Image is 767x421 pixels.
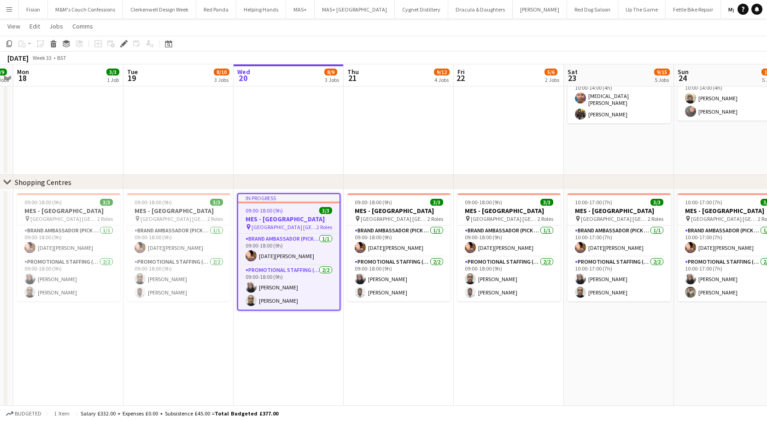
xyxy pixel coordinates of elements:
[17,257,120,301] app-card-role: Promotional Staffing (Brand Ambassadors)2/209:00-18:00 (9h)[PERSON_NAME][PERSON_NAME]
[4,20,24,32] a: View
[15,410,41,417] span: Budgeted
[434,69,450,75] span: 9/12
[568,193,671,301] app-job-card: 10:00-17:00 (7h)3/3MES - [GEOGRAPHIC_DATA] [GEOGRAPHIC_DATA] [GEOGRAPHIC_DATA]2 RolesBrand Ambass...
[237,68,250,76] span: Wed
[568,207,671,215] h3: MES - [GEOGRAPHIC_DATA]
[141,215,207,222] span: [GEOGRAPHIC_DATA] [GEOGRAPHIC_DATA]
[17,207,120,215] h3: MES - [GEOGRAPHIC_DATA]
[107,76,119,83] div: 1 Job
[69,20,97,32] a: Comms
[430,199,443,206] span: 3/3
[676,73,689,83] span: 24
[567,0,618,18] button: Red Dog Saloon
[196,0,236,18] button: Red Panda
[236,73,250,83] span: 20
[127,207,230,215] h3: MES - [GEOGRAPHIC_DATA]
[568,257,671,301] app-card-role: Promotional Staffing (Brand Ambassadors)2/210:00-17:00 (7h)[PERSON_NAME][PERSON_NAME]
[685,199,722,206] span: 10:00-17:00 (7h)
[19,0,48,18] button: Fision
[127,68,138,76] span: Tue
[347,225,451,257] app-card-role: Brand Ambassador (Pick up)1/109:00-18:00 (9h)[DATE][PERSON_NAME]
[457,68,465,76] span: Fri
[316,224,332,231] span: 2 Roles
[106,69,119,75] span: 3/3
[238,194,340,202] div: In progress
[456,73,465,83] span: 22
[30,215,97,222] span: [GEOGRAPHIC_DATA] [GEOGRAPHIC_DATA]
[215,410,278,417] span: Total Budgeted £377.00
[545,69,557,75] span: 5/6
[457,257,561,301] app-card-role: Promotional Staffing (Brand Ambassadors)2/209:00-18:00 (9h)[PERSON_NAME][PERSON_NAME]
[315,0,395,18] button: MAS+ [GEOGRAPHIC_DATA]
[581,215,648,222] span: [GEOGRAPHIC_DATA] [GEOGRAPHIC_DATA]
[238,215,340,223] h3: MES - [GEOGRAPHIC_DATA]
[5,409,43,419] button: Budgeted
[361,215,427,222] span: [GEOGRAPHIC_DATA] [GEOGRAPHIC_DATA]
[81,410,278,417] div: Salary £332.00 + Expenses £0.00 + Subsistence £45.00 =
[513,0,567,18] button: [PERSON_NAME]
[655,76,669,83] div: 5 Jobs
[457,225,561,257] app-card-role: Brand Ambassador (Pick up)1/109:00-18:00 (9h)[DATE][PERSON_NAME]
[237,193,340,311] div: In progress09:00-18:00 (9h)3/3MES - [GEOGRAPHIC_DATA] [GEOGRAPHIC_DATA] [GEOGRAPHIC_DATA]2 RolesB...
[126,73,138,83] span: 19
[16,73,29,83] span: 18
[319,207,332,214] span: 3/3
[568,68,578,76] span: Sat
[575,199,612,206] span: 10:00-17:00 (7h)
[568,225,671,257] app-card-role: Brand Ambassador (Pick up)1/110:00-17:00 (7h)[DATE][PERSON_NAME]
[15,178,71,187] div: Shopping Centres
[123,0,196,18] button: Clerkenwell Design Week
[538,215,553,222] span: 2 Roles
[650,199,663,206] span: 3/3
[72,22,93,30] span: Comms
[347,257,451,301] app-card-role: Promotional Staffing (Brand Ambassadors)2/209:00-18:00 (9h)[PERSON_NAME][PERSON_NAME]
[49,22,63,30] span: Jobs
[347,207,451,215] h3: MES - [GEOGRAPHIC_DATA]
[100,199,113,206] span: 3/3
[210,199,223,206] span: 3/3
[448,0,513,18] button: Dracula & Daughters
[29,22,40,30] span: Edit
[568,76,671,123] app-card-role: Promotional Staffing (Brand Ambassadors)2/210:00-14:00 (4h)[MEDICAL_DATA][PERSON_NAME][PERSON_NAME]
[347,193,451,301] app-job-card: 09:00-18:00 (9h)3/3MES - [GEOGRAPHIC_DATA] [GEOGRAPHIC_DATA] [GEOGRAPHIC_DATA]2 RolesBrand Ambass...
[545,76,559,83] div: 2 Jobs
[57,54,66,61] div: BST
[325,76,339,83] div: 3 Jobs
[46,20,67,32] a: Jobs
[540,199,553,206] span: 3/3
[7,53,29,63] div: [DATE]
[465,199,502,206] span: 09:00-18:00 (9h)
[618,0,666,18] button: Up The Game
[678,68,689,76] span: Sun
[238,234,340,265] app-card-role: Brand Ambassador (Pick up)1/109:00-18:00 (9h)[DATE][PERSON_NAME]
[97,215,113,222] span: 2 Roles
[127,193,230,301] app-job-card: 09:00-18:00 (9h)3/3MES - [GEOGRAPHIC_DATA] [GEOGRAPHIC_DATA] [GEOGRAPHIC_DATA]2 RolesBrand Ambass...
[691,215,758,222] span: [GEOGRAPHIC_DATA] [GEOGRAPHIC_DATA]
[30,54,53,61] span: Week 33
[434,76,449,83] div: 4 Jobs
[48,0,123,18] button: M&M's Couch Confessions
[214,76,229,83] div: 3 Jobs
[252,224,316,231] span: [GEOGRAPHIC_DATA] [GEOGRAPHIC_DATA]
[24,199,62,206] span: 09:00-18:00 (9h)
[17,225,120,257] app-card-role: Brand Ambassador (Pick up)1/109:00-18:00 (9h)[DATE][PERSON_NAME]
[457,193,561,301] app-job-card: 09:00-18:00 (9h)3/3MES - [GEOGRAPHIC_DATA] [GEOGRAPHIC_DATA] [GEOGRAPHIC_DATA]2 RolesBrand Ambass...
[347,68,359,76] span: Thu
[238,265,340,310] app-card-role: Promotional Staffing (Brand Ambassadors)2/209:00-18:00 (9h)[PERSON_NAME][PERSON_NAME]
[7,22,20,30] span: View
[17,68,29,76] span: Mon
[127,257,230,301] app-card-role: Promotional Staffing (Brand Ambassadors)2/209:00-18:00 (9h)[PERSON_NAME][PERSON_NAME]
[246,207,283,214] span: 09:00-18:00 (9h)
[566,73,578,83] span: 23
[214,69,229,75] span: 8/10
[427,215,443,222] span: 2 Roles
[654,69,670,75] span: 9/15
[355,199,392,206] span: 09:00-18:00 (9h)
[648,215,663,222] span: 2 Roles
[324,69,337,75] span: 8/9
[17,193,120,301] div: 09:00-18:00 (9h)3/3MES - [GEOGRAPHIC_DATA] [GEOGRAPHIC_DATA] [GEOGRAPHIC_DATA]2 RolesBrand Ambass...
